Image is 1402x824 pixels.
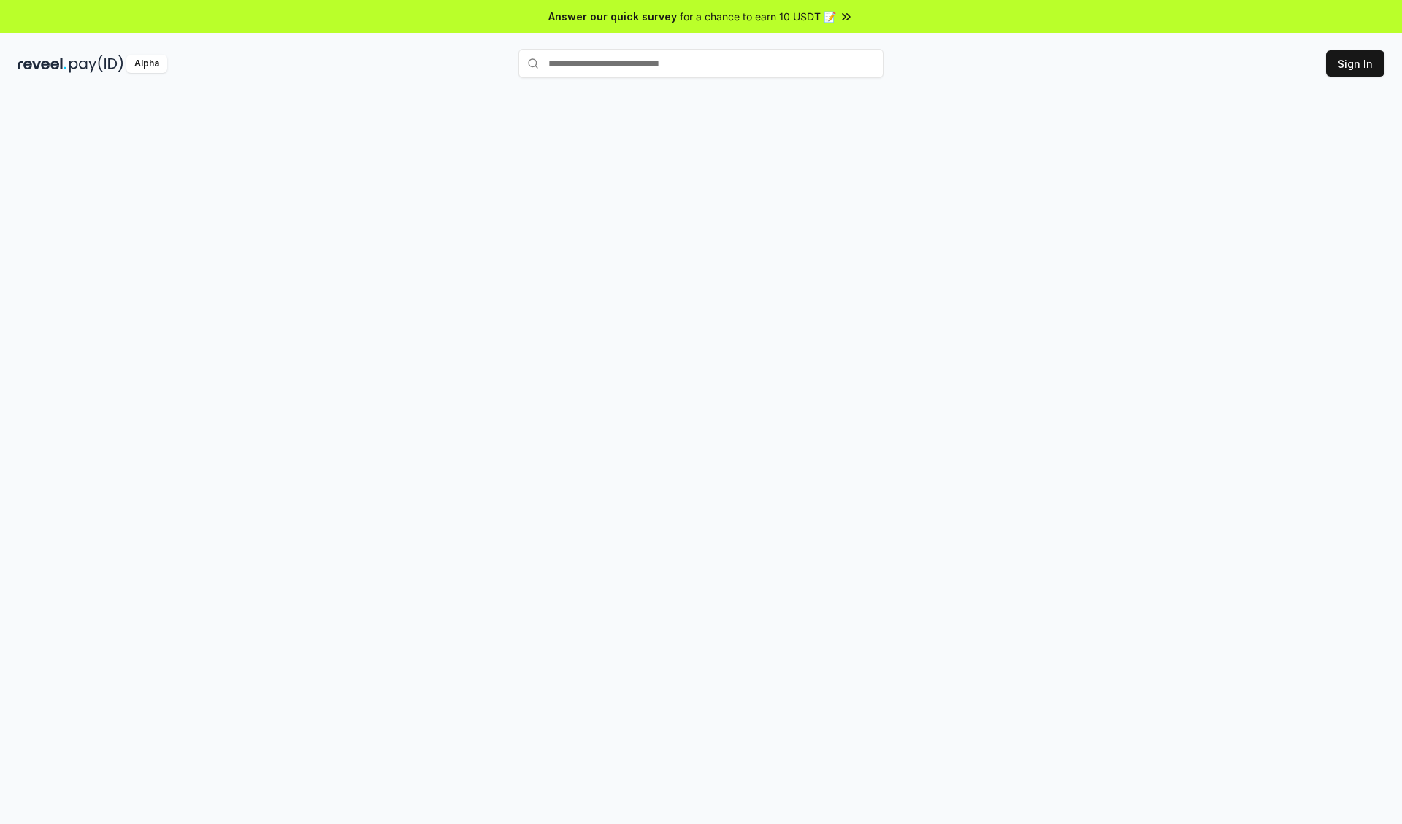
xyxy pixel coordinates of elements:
span: for a chance to earn 10 USDT 📝 [680,9,836,24]
span: Answer our quick survey [548,9,677,24]
img: pay_id [69,55,123,73]
button: Sign In [1326,50,1384,77]
div: Alpha [126,55,167,73]
img: reveel_dark [18,55,66,73]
